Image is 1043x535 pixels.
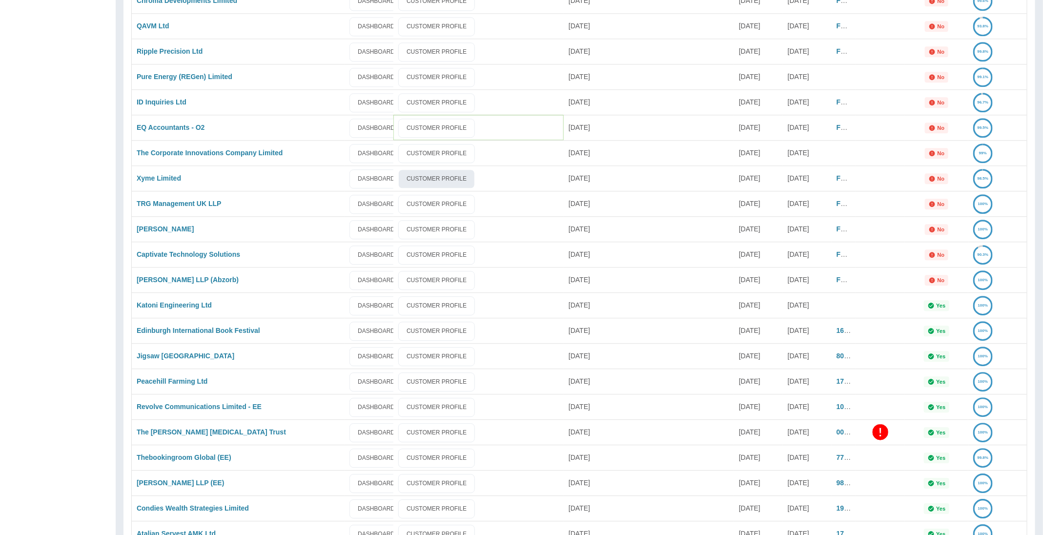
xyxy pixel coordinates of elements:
[398,474,475,493] a: CUSTOMER PROFILE
[783,445,832,470] div: 13 Feb 2024
[783,140,832,165] div: 18 Dec 2024
[398,296,475,315] a: CUSTOMER PROFILE
[837,276,869,284] a: FG707014
[938,150,945,156] p: No
[973,352,993,360] a: 100%
[137,250,240,258] a: Captivate Technology Solutions
[925,72,949,82] div: Not all required reports for this customer were uploaded for the latest usage month.
[837,479,867,487] a: 98890477
[783,165,832,191] div: 17 Sep 2024
[398,195,475,214] a: CUSTOMER PROFILE
[137,352,234,360] a: Jigsaw [GEOGRAPHIC_DATA]
[137,479,224,487] a: [PERSON_NAME] LLP (EE)
[978,227,988,231] text: 100%
[349,220,403,239] a: DASHBOARD
[398,322,475,341] a: CUSTOMER PROFILE
[564,242,734,267] div: 02 Sep 2025
[137,47,203,55] a: Ripple Precision Ltd
[398,271,475,290] a: CUSTOMER PROFILE
[398,246,475,265] a: CUSTOMER PROFILE
[837,377,871,385] a: 172649065
[978,379,988,384] text: 100%
[783,115,832,140] div: 04 Mar 2025
[973,276,993,284] a: 100%
[937,480,946,486] p: Yes
[137,504,249,512] a: Condies Wealth Strategies Limited
[734,445,783,470] div: 23 Aug 2025
[978,506,988,511] text: 100%
[349,398,403,417] a: DASHBOARD
[349,296,403,315] a: DASHBOARD
[349,322,403,341] a: DASHBOARD
[925,224,949,235] div: Not all required reports for this customer were uploaded for the latest usage month.
[978,303,988,308] text: 100%
[978,481,988,485] text: 100%
[973,174,993,182] a: 98.5%
[398,144,475,163] a: CUSTOMER PROFILE
[734,292,783,318] div: 01 Sep 2025
[783,89,832,115] div: 08 Apr 2025
[837,352,859,360] a: 806452
[837,327,871,334] a: 169775302
[564,394,734,419] div: 28 Aug 2025
[783,64,832,89] div: 18 Dec 2024
[398,68,475,87] a: CUSTOMER PROFILE
[938,226,945,232] p: No
[973,428,993,436] a: 100%
[398,93,475,112] a: CUSTOMER PROFILE
[564,445,734,470] div: 27 Aug 2025
[978,100,989,104] text: 96.7%
[137,73,232,81] a: Pure Energy (REGen) Limited
[783,394,832,419] div: 05 Jul 2023
[978,278,988,282] text: 100%
[349,17,403,36] a: DASHBOARD
[783,39,832,64] div: 10 Oct 2024
[734,89,783,115] div: 01 Sep 2025
[783,242,832,267] div: 16 Aug 2024
[137,377,207,385] a: Peacehill Farming Ltd
[783,343,832,369] div: 05 Jul 2023
[734,495,783,521] div: 21 Aug 2025
[137,174,181,182] a: Xyme Limited
[734,470,783,495] div: 22 Aug 2025
[734,191,783,216] div: 31 Aug 2025
[978,125,989,130] text: 99.5%
[564,216,734,242] div: 02 Sep 2025
[349,93,403,112] a: DASHBOARD
[137,149,283,157] a: The Corporate Innovations Company Limited
[973,301,993,309] a: 100%
[925,275,949,286] div: Not all required reports for this customer were uploaded for the latest usage month.
[978,455,989,460] text: 99.8%
[978,75,989,79] text: 99.1%
[783,470,832,495] div: 05 Jul 2023
[564,318,734,343] div: 29 Aug 2025
[783,318,832,343] div: 05 Jul 2023
[137,453,231,461] a: Thebookingroom Global (EE)
[349,449,403,468] a: DASHBOARD
[938,252,945,258] p: No
[837,225,869,233] a: FG707017
[137,301,212,309] a: Katoni Engineering Ltd
[938,277,945,283] p: No
[938,125,945,131] p: No
[978,405,988,409] text: 100%
[734,318,783,343] div: 26 Aug 2025
[734,216,783,242] div: 31 Aug 2025
[398,169,475,188] a: CUSTOMER PROFILE
[837,504,871,512] a: 194302168
[349,271,403,290] a: DASHBOARD
[783,267,832,292] div: 26 Apr 2024
[973,479,993,487] a: 100%
[349,42,403,62] a: DASHBOARD
[564,369,734,394] div: 28 Aug 2025
[837,174,869,182] a: FG707026
[973,47,993,55] a: 99.8%
[783,13,832,39] div: 22 Jul 2025
[564,115,734,140] div: 02 Sep 2025
[937,404,946,410] p: Yes
[564,292,734,318] div: 02 Sep 2025
[349,169,403,188] a: DASHBOARD
[137,327,260,334] a: Edinburgh International Book Festival
[564,64,734,89] div: 03 Sep 2025
[837,428,867,436] a: 00794300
